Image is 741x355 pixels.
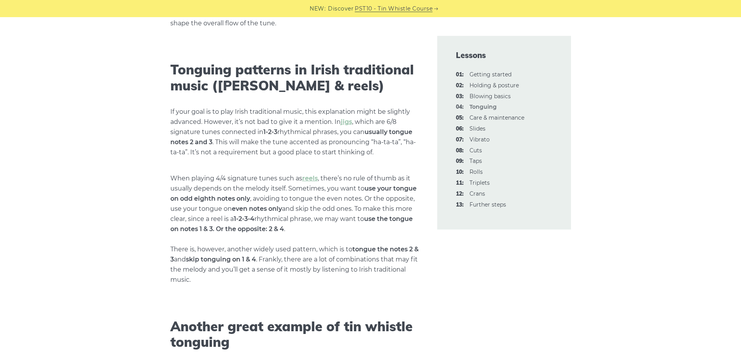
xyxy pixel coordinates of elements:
[170,319,419,351] h2: Another great example of tin whistle tonguing
[232,205,282,212] strong: even notes only
[456,70,464,79] span: 01:
[170,62,419,94] h2: Tonguing patterns in Irish traditional music ([PERSON_NAME] & reels)
[469,82,519,89] a: 02:Holding & posture
[456,102,464,112] span: 04:
[456,50,552,61] span: Lessons
[456,135,464,145] span: 07:
[469,168,483,175] a: 10:Rolls
[456,113,464,123] span: 05:
[263,128,277,136] strong: 1-2-3
[310,4,326,13] span: NEW:
[469,136,490,143] a: 07:Vibrato
[456,178,464,188] span: 11:
[456,200,464,210] span: 13:
[469,147,482,154] a: 08:Cuts
[456,146,464,155] span: 08:
[341,118,352,125] a: jigs
[469,201,506,208] a: 13:Further steps
[328,4,354,13] span: Discover
[456,168,464,177] span: 10:
[456,124,464,134] span: 06:
[170,107,419,157] p: If your goal is to play Irish traditional music, this explanation might be slightly advanced. How...
[469,114,524,121] a: 05:Care & maintenance
[186,256,256,263] strong: skip tonguing on 1 & 4
[469,71,512,78] a: 01:Getting started
[469,125,485,132] a: 06:Slides
[234,215,254,223] strong: 1-2-3-4
[469,190,485,197] a: 12:Crans
[469,103,497,110] strong: Tonguing
[469,93,511,100] a: 03:Blowing basics
[456,189,464,199] span: 12:
[456,92,464,101] span: 03:
[302,175,318,182] a: reels
[469,179,490,186] a: 11:Triplets
[469,157,482,164] a: 09:Taps
[456,81,464,90] span: 02:
[170,173,419,285] p: When playing 4/4 signature tunes such as , there’s no rule of thumb as it usually depends on the ...
[170,245,419,263] strong: tongue the notes 2 & 3
[355,4,433,13] a: PST10 - Tin Whistle Course
[456,157,464,166] span: 09:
